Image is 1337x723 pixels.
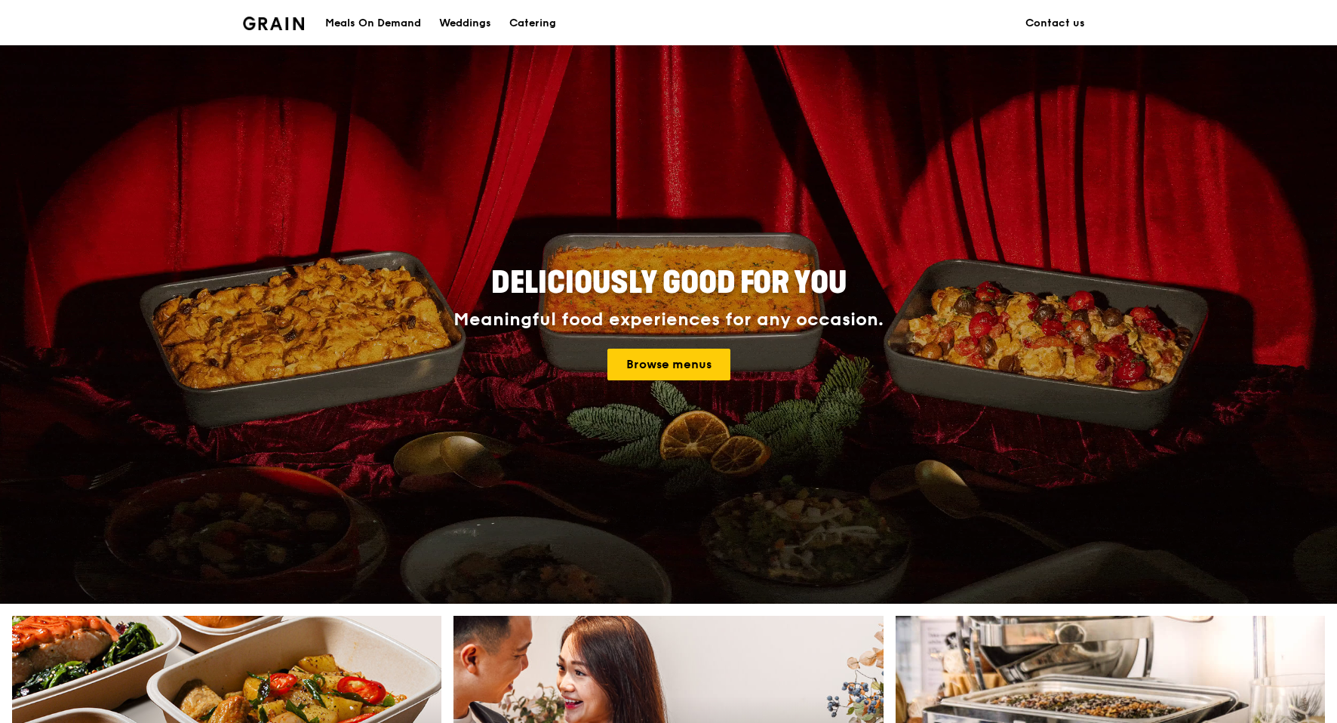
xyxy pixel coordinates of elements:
div: Meals On Demand [325,1,421,46]
div: Meaningful food experiences for any occasion. [397,309,940,331]
a: Contact us [1016,1,1094,46]
div: Weddings [439,1,491,46]
a: Weddings [430,1,500,46]
a: Browse menus [607,349,730,380]
span: Deliciously good for you [491,265,847,301]
div: Catering [509,1,556,46]
a: Catering [500,1,565,46]
img: Grain [243,17,304,30]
